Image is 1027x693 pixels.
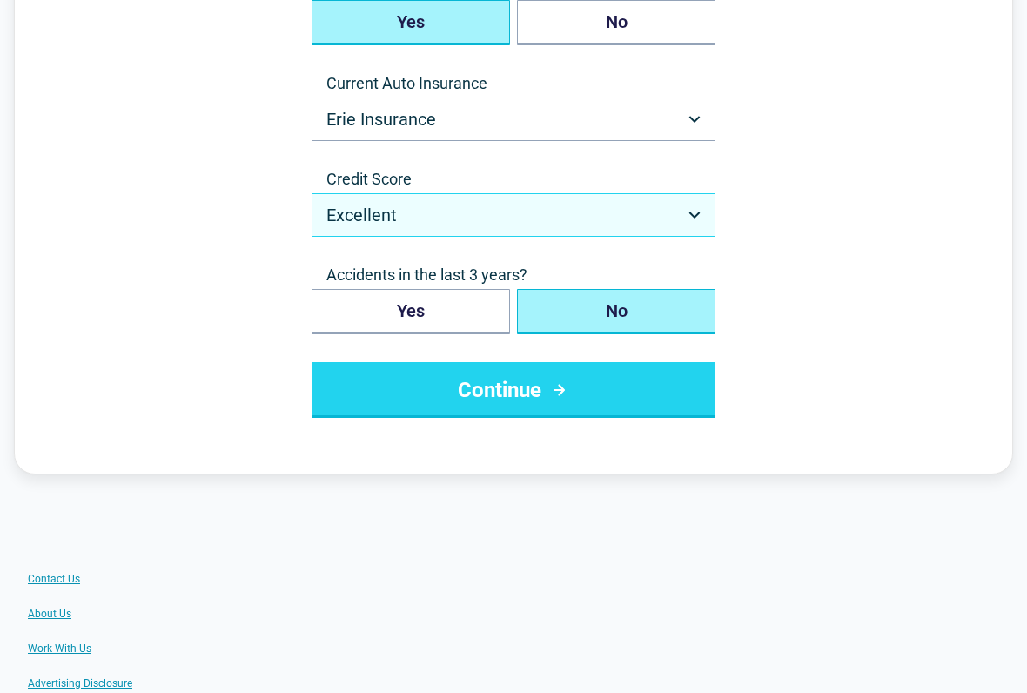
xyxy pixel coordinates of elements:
[517,290,715,335] button: No
[312,363,715,419] button: Continue
[312,170,715,191] label: Credit Score
[312,290,510,335] button: Yes
[312,266,715,286] span: Accidents in the last 3 years?
[517,1,715,46] button: No
[28,677,132,691] a: Advertising Disclosure
[28,608,71,622] a: About Us
[28,643,91,656] a: Work With Us
[312,74,715,95] label: Current Auto Insurance
[312,1,510,46] button: Yes
[28,573,80,587] a: Contact Us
